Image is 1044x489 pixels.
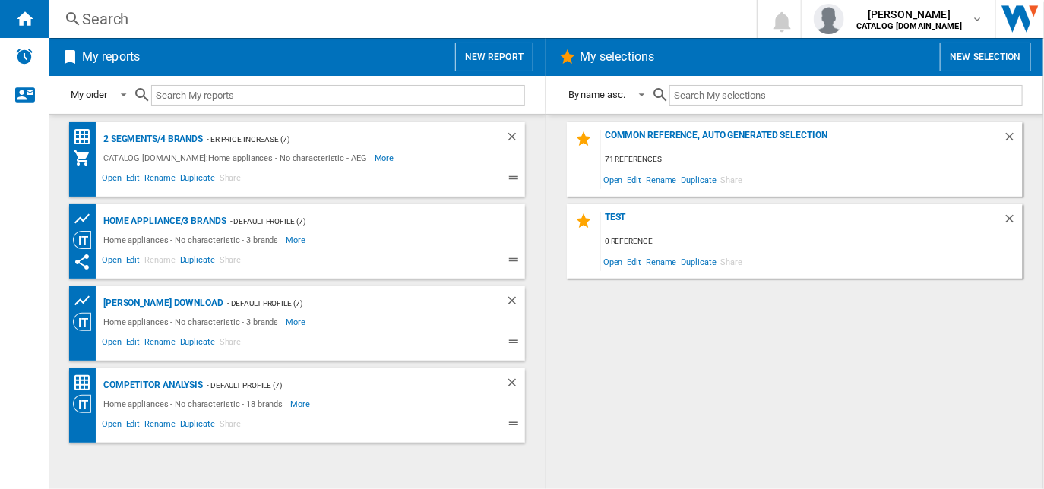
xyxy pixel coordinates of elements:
div: Price Matrix [73,128,100,147]
div: - Default profile (7) [223,294,475,313]
div: My Assortment [73,149,100,167]
div: Category View [73,395,100,413]
span: Open [100,171,124,189]
span: Share [719,169,745,190]
div: My order [71,89,107,100]
ng-md-icon: This report has been shared with you [73,253,91,271]
h2: My reports [79,43,143,71]
div: By name asc. [568,89,625,100]
span: Edit [124,171,143,189]
span: [PERSON_NAME] [856,7,962,22]
button: New report [455,43,533,71]
div: - Default profile (7) [226,212,495,231]
div: Delete [1003,130,1023,150]
div: Category View [73,313,100,331]
span: Open [100,335,124,353]
div: 71 references [601,150,1023,169]
span: More [375,149,397,167]
div: 0 reference [601,232,1023,251]
span: Duplicate [178,253,217,271]
span: Rename [142,171,177,189]
span: Share [719,251,745,272]
span: Edit [625,251,644,272]
b: CATALOG [DOMAIN_NAME] [856,21,962,31]
div: test [601,212,1003,232]
span: Open [601,169,625,190]
span: Share [217,253,244,271]
span: Duplicate [178,171,217,189]
div: Product prices grid [73,210,100,229]
div: Common reference, auto generated selection [601,130,1003,150]
div: - ER Price Increase (7) [203,130,475,149]
button: New selection [940,43,1031,71]
div: Home appliances - No characteristic - 3 brands [100,313,286,331]
input: Search My reports [151,85,525,106]
span: Open [100,417,124,435]
div: Home appliances - No characteristic - 18 brands [100,395,290,413]
span: Open [601,251,625,272]
div: Delete [505,376,525,395]
span: Duplicate [679,251,719,272]
div: 2 segments/4 brands [100,130,203,149]
span: Rename [142,253,177,271]
span: More [290,395,312,413]
span: Share [217,335,244,353]
span: Edit [124,417,143,435]
span: Share [217,171,244,189]
div: Competitor Analysis [100,376,203,395]
div: - Default profile (7) [203,376,475,395]
div: Search [82,8,717,30]
span: Share [217,417,244,435]
span: Rename [644,169,679,190]
span: Rename [142,335,177,353]
input: Search My selections [669,85,1023,106]
div: Product prices grid [73,292,100,311]
div: Category View [73,231,100,249]
span: More [286,313,308,331]
span: Rename [142,417,177,435]
div: Home appliances - No characteristic - 3 brands [100,231,286,249]
span: Duplicate [178,417,217,435]
span: Edit [124,253,143,271]
h2: My selections [577,43,657,71]
div: Price Matrix [73,374,100,393]
img: profile.jpg [814,4,844,34]
span: Rename [644,251,679,272]
img: alerts-logo.svg [15,47,33,65]
div: Home appliance/3 brands [100,212,226,231]
div: CATALOG [DOMAIN_NAME]:Home appliances - No characteristic - AEG [100,149,375,167]
div: [PERSON_NAME] Download [100,294,223,313]
span: Open [100,253,124,271]
span: Duplicate [679,169,719,190]
div: Delete [1003,212,1023,232]
div: Delete [505,294,525,313]
span: Edit [625,169,644,190]
span: More [286,231,308,249]
span: Duplicate [178,335,217,353]
span: Edit [124,335,143,353]
div: Delete [505,130,525,149]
